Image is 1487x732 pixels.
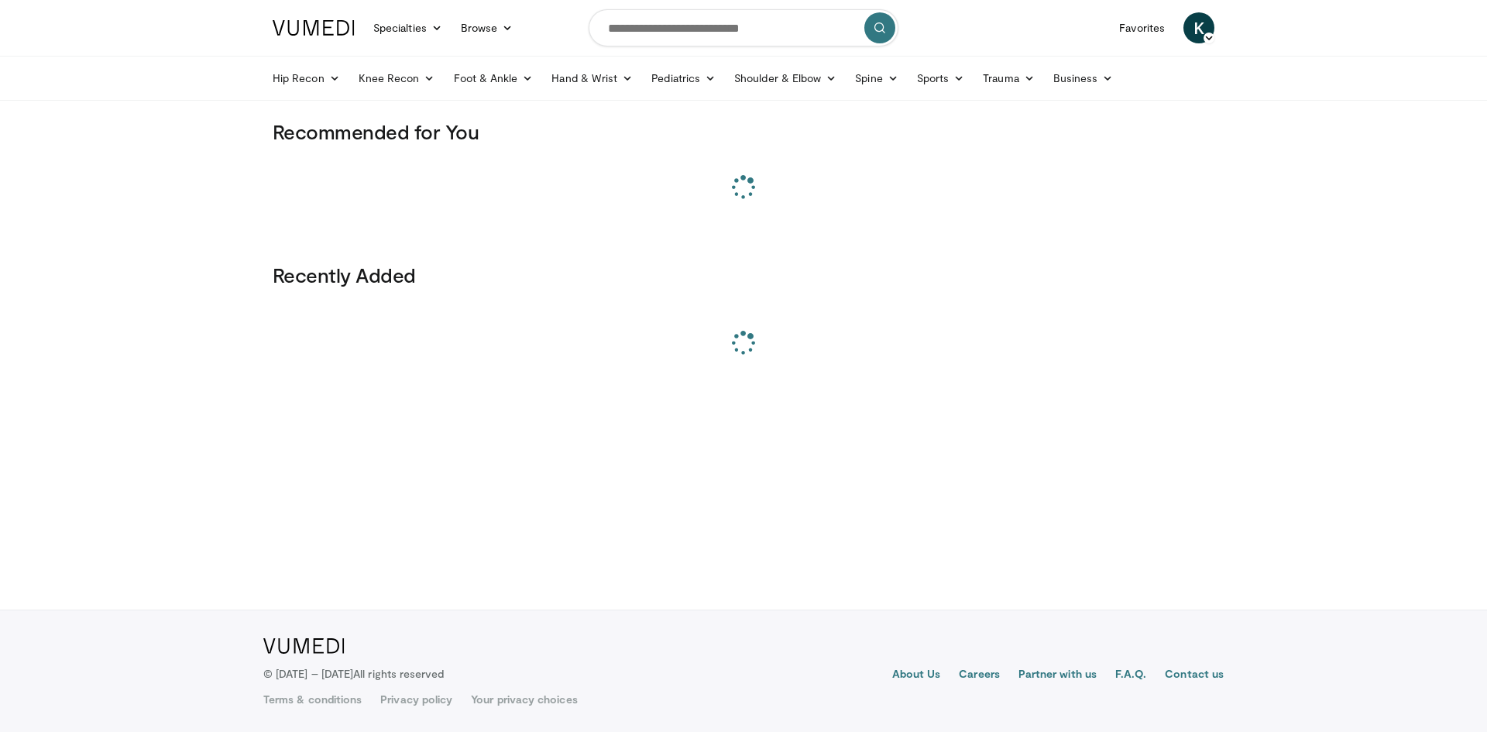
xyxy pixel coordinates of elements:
img: VuMedi Logo [263,638,345,654]
a: Hand & Wrist [542,63,642,94]
a: Trauma [974,63,1044,94]
a: Terms & conditions [263,692,362,707]
a: Knee Recon [349,63,445,94]
a: F.A.Q. [1115,666,1146,685]
a: Shoulder & Elbow [725,63,846,94]
a: Favorites [1110,12,1174,43]
a: Hip Recon [263,63,349,94]
h3: Recommended for You [273,119,1214,144]
a: Sports [908,63,974,94]
a: Pediatrics [642,63,725,94]
a: Spine [846,63,907,94]
p: © [DATE] – [DATE] [263,666,445,682]
a: Your privacy choices [471,692,577,707]
a: Privacy policy [380,692,452,707]
h3: Recently Added [273,263,1214,287]
a: Browse [452,12,523,43]
a: Careers [959,666,1000,685]
a: About Us [892,666,941,685]
a: K [1183,12,1214,43]
input: Search topics, interventions [589,9,898,46]
a: Business [1044,63,1123,94]
img: VuMedi Logo [273,20,355,36]
a: Partner with us [1018,666,1097,685]
a: Contact us [1165,666,1224,685]
span: All rights reserved [353,667,444,680]
a: Specialties [364,12,452,43]
a: Foot & Ankle [445,63,543,94]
